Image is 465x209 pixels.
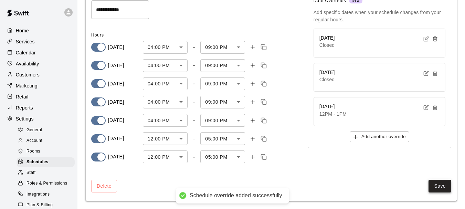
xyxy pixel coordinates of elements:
p: Add specific dates when your schedule changes from your regular hours. [314,9,445,23]
div: - [193,136,195,142]
div: - [193,44,195,50]
button: Copy time [259,61,268,70]
div: Rooms [17,147,75,156]
div: Schedules [17,157,75,167]
p: [DATE] [108,153,124,160]
p: 12PM - 1PM [319,111,347,117]
span: Rooms [27,148,40,155]
a: Services [6,36,72,47]
button: Add time slot [248,152,257,162]
button: Add time slot [248,116,257,125]
a: General [17,125,77,135]
div: 04:00 PM [143,77,188,90]
div: 05:00 PM [200,150,245,163]
div: 09:00 PM [200,77,245,90]
span: Staff [27,169,35,176]
button: Copy time [259,116,268,125]
span: Account [27,137,42,144]
a: Rooms [17,146,77,157]
button: Copy time [259,97,268,107]
a: Home [6,25,72,36]
span: Roles & Permissions [27,180,67,187]
p: Availability [16,60,39,67]
button: Delete [91,180,117,192]
button: Add another override [350,132,409,142]
div: - [193,62,195,69]
div: 05:00 PM [200,132,245,145]
p: [DATE] [108,62,124,69]
div: 09:00 PM [200,59,245,72]
div: 12:00 PM [143,132,188,145]
div: 09:00 PM [200,114,245,127]
div: Roles & Permissions [17,179,75,188]
a: Marketing [6,81,72,91]
button: Copy time [259,134,268,144]
button: Copy time [259,152,268,162]
div: 12:00 PM [143,150,188,163]
span: Schedules [27,159,49,166]
p: Settings [16,115,34,122]
span: Plan & Billing [27,202,53,209]
div: 04:00 PM [143,41,188,54]
button: Save [429,180,451,192]
div: General [17,125,75,135]
p: [DATE] [108,135,124,142]
div: - [193,117,195,124]
a: Integrations [17,189,77,200]
div: Account [17,136,75,146]
div: 09:00 PM [200,41,245,54]
button: Add time slot [248,61,257,70]
p: Retail [16,93,29,100]
button: Add time slot [248,97,257,107]
p: [DATE] [108,98,124,106]
a: Account [17,135,77,146]
div: - [193,154,195,160]
p: [DATE] [108,80,124,87]
p: Customers [16,71,40,78]
a: Staff [17,168,77,178]
div: 04:00 PM [143,59,188,72]
a: Schedules [17,157,77,168]
a: Customers [6,70,72,80]
button: Add time slot [248,134,257,144]
h6: [DATE] [319,34,335,42]
div: 09:00 PM [200,96,245,108]
p: Home [16,27,29,34]
div: - [193,81,195,87]
div: Integrations [17,190,75,199]
button: Copy time [259,42,268,52]
a: Reports [6,103,72,113]
p: Closed [319,76,335,83]
p: Marketing [16,82,38,89]
button: Add time slot [248,79,257,88]
button: Copy time [259,79,268,88]
p: Services [16,38,35,45]
div: - [193,99,195,105]
div: 04:00 PM [143,114,188,127]
a: Calendar [6,48,72,58]
p: Calendar [16,49,36,56]
p: [DATE] [108,44,124,51]
a: Availability [6,59,72,69]
button: Add time slot [248,42,257,52]
div: Schedule override added successfully [190,192,282,199]
a: Settings [6,114,72,124]
div: 04:00 PM [143,96,188,108]
p: [DATE] [108,117,124,124]
p: Closed [319,42,335,49]
span: Hours [91,33,104,38]
div: Staff [17,168,75,178]
a: Retail [6,92,72,102]
span: Integrations [27,191,50,198]
p: Reports [16,104,33,111]
a: Roles & Permissions [17,178,77,189]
